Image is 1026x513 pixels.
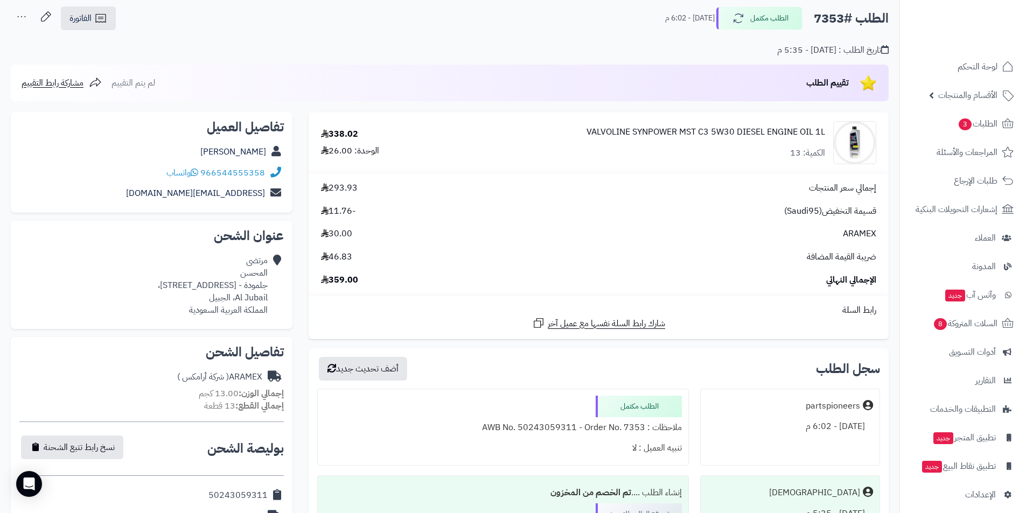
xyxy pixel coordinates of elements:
[777,44,889,57] div: تاريخ الطلب : [DATE] - 5:35 م
[126,187,265,200] a: [EMAIL_ADDRESS][DOMAIN_NAME]
[177,370,229,383] span: ( شركة أرامكس )
[906,196,1020,222] a: إشعارات التحويلات البنكية
[177,371,262,383] div: ARAMEX
[321,145,379,157] div: الوحدة: 26.00
[816,362,880,375] h3: سجل الطلب
[321,182,358,194] span: 293.93
[834,121,876,164] img: 1755668038-410HcnKcnHL._UF1000,1000_QL80_-90x90.jpg
[548,318,665,330] span: شارك رابط السلة نفسها مع عميل آخر
[111,76,155,89] span: لم يتم التقييم
[532,317,665,330] a: شارك رابط السلة نفسها مع عميل آخر
[158,255,268,316] div: مرتضى المحسن جلمودة - [STREET_ADDRESS]، Al Jubail، الجبيل المملكة العربية السعودية
[906,111,1020,137] a: الطلبات3
[972,259,996,274] span: المدونة
[61,6,116,30] a: الفاتورة
[235,399,284,412] strong: إجمالي القطع:
[953,30,1016,53] img: logo-2.png
[321,251,352,263] span: 46.83
[707,416,873,437] div: [DATE] - 6:02 م
[321,128,358,140] div: 338.02
[843,228,876,240] span: ARAMEX
[324,482,681,503] div: إنشاء الطلب ....
[200,145,266,158] a: [PERSON_NAME]
[958,59,997,74] span: لوحة التحكم
[239,387,284,400] strong: إجمالي الوزن:
[906,254,1020,279] a: المدونة
[906,54,1020,80] a: لوحة التحكم
[906,368,1020,393] a: التقارير
[809,182,876,194] span: إجمالي سعر المنتجات
[208,489,268,502] div: 50243059311
[906,425,1020,451] a: تطبيق المتجرجديد
[587,126,825,138] a: VALVOLINE SYNPOWER MST C3 5W30 DIESEL ENGINE OIL 1L
[826,274,876,286] span: الإجمالي النهائي
[954,173,997,188] span: طلبات الإرجاع
[938,88,997,103] span: الأقسام والمنتجات
[204,399,284,412] small: 13 قطعة
[949,345,996,360] span: أدوات التسويق
[906,396,1020,422] a: التطبيقات والخدمات
[207,442,284,455] h2: بوليصة الشحن
[716,7,802,30] button: الطلب مكتمل
[906,139,1020,165] a: المراجعات والأسئلة
[166,166,198,179] a: واتساب
[550,486,631,499] b: تم الخصم من المخزون
[906,482,1020,508] a: الإعدادات
[807,251,876,263] span: ضريبة القيمة المضافة
[319,357,407,381] button: أضف تحديث جديد
[906,453,1020,479] a: تطبيق نقاط البيعجديد
[959,118,972,130] span: 3
[596,396,682,417] div: الطلب مكتمل
[906,282,1020,308] a: وآتس آبجديد
[324,438,681,459] div: تنبيه العميل : لا
[930,402,996,417] span: التطبيقات والخدمات
[69,12,92,25] span: الفاتورة
[22,76,83,89] span: مشاركة رابط التقييم
[945,290,965,301] span: جديد
[16,471,42,497] div: Open Intercom Messenger
[921,459,996,474] span: تطبيق نقاط البيع
[784,205,876,217] span: قسيمة التخفيض(Saudi95)
[19,121,284,133] h2: تفاصيل العميل
[21,435,123,459] button: نسخ رابط تتبع الشحنة
[324,417,681,438] div: ملاحظات : AWB No. 50243059311 - Order No. 7353
[937,145,997,160] span: المراجعات والأسئلة
[19,346,284,359] h2: تفاصيل الشحن
[934,318,947,330] span: 8
[665,13,715,24] small: [DATE] - 6:02 م
[790,147,825,159] div: الكمية: 13
[944,287,996,303] span: وآتس آب
[958,116,997,131] span: الطلبات
[200,166,265,179] a: 966544555358
[906,225,1020,251] a: العملاء
[313,304,884,317] div: رابط السلة
[933,432,953,444] span: جديد
[321,274,358,286] span: 359.00
[199,387,284,400] small: 13.00 كجم
[22,76,102,89] a: مشاركة رابط التقييم
[806,76,849,89] span: تقييم الطلب
[769,487,860,499] div: [DEMOGRAPHIC_DATA]
[965,487,996,502] span: الإعدادات
[806,400,860,412] div: partspioneers
[321,228,352,240] span: 30.00
[906,339,1020,365] a: أدوات التسويق
[932,430,996,445] span: تطبيق المتجر
[975,373,996,388] span: التقارير
[814,8,889,30] h2: الطلب #7353
[916,202,997,217] span: إشعارات التحويلات البنكية
[975,230,996,245] span: العملاء
[906,168,1020,194] a: طلبات الإرجاع
[922,461,942,473] span: جديد
[933,316,997,331] span: السلات المتروكة
[44,441,115,454] span: نسخ رابط تتبع الشحنة
[19,229,284,242] h2: عنوان الشحن
[906,311,1020,336] a: السلات المتروكة8
[321,205,355,217] span: -11.76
